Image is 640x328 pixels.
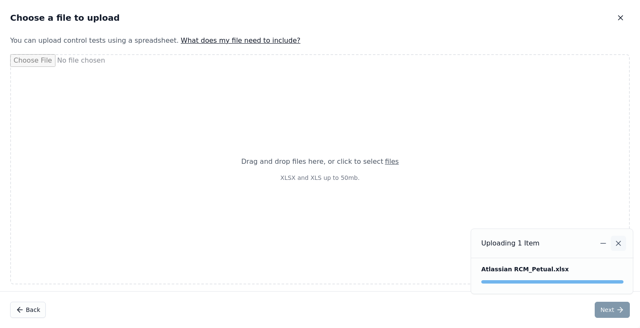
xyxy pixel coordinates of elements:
h2: Choose a file to upload [10,12,120,24]
div: Drag and drop files here , or click to select [241,157,399,167]
p: XLSX and XLS up to 50mb. [241,174,399,182]
div: Atlassian RCM_Petual.xlsx [481,265,569,273]
div: files [385,157,399,167]
button: Close [611,236,626,251]
button: Back [10,302,46,318]
a: What does my file need to include? [181,36,301,44]
div: Uploading 1 Item [481,238,540,248]
button: Next [595,302,630,318]
button: Minimize [596,236,611,251]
